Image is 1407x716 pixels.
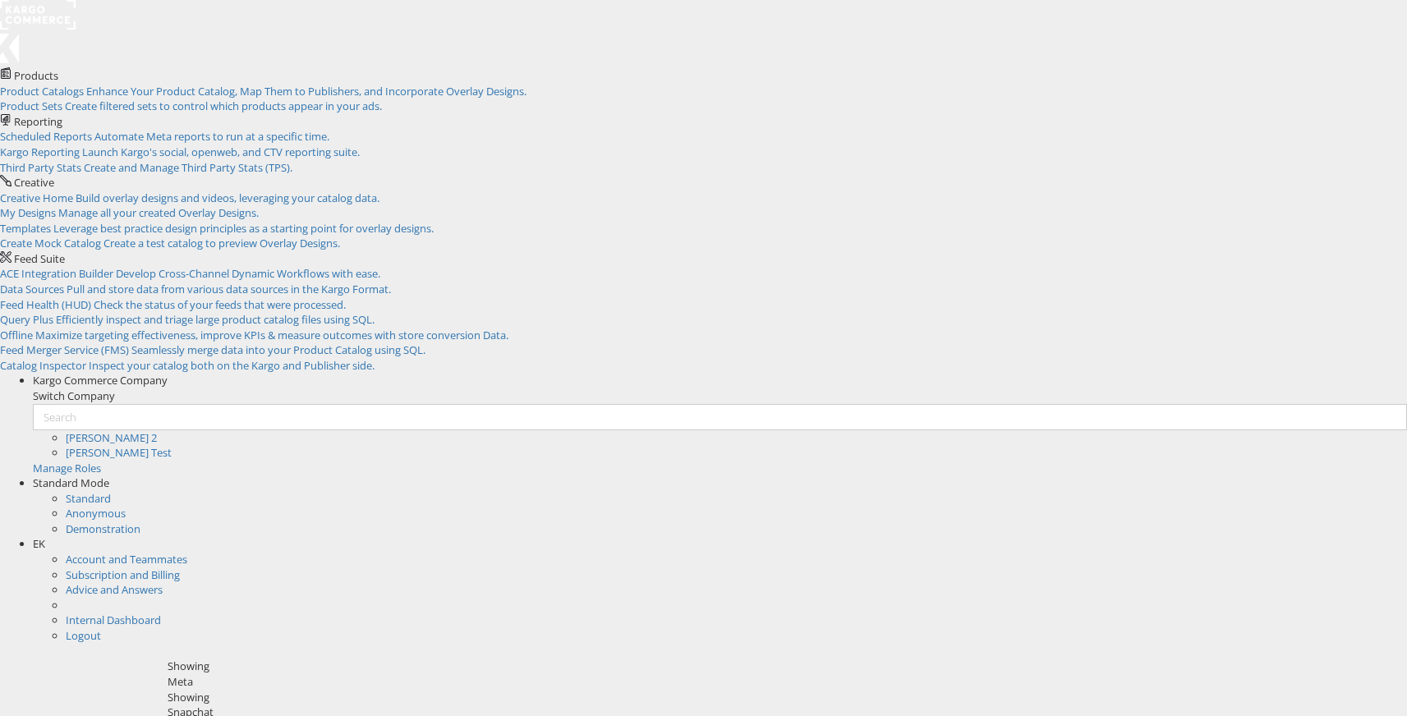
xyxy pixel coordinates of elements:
[14,114,62,129] span: Reporting
[66,567,180,582] a: Subscription and Billing
[94,129,329,144] span: Automate Meta reports to run at a specific time.
[33,461,101,475] a: Manage Roles
[56,312,375,327] span: Efficiently inspect and triage large product catalog files using SQL.
[53,221,434,236] span: Leverage best practice design principles as a starting point for overlay designs.
[66,521,140,536] a: Demonstration
[66,628,101,643] a: Logout
[33,404,1407,430] input: Search
[33,536,45,551] span: EK
[33,388,1407,404] div: Switch Company
[116,266,380,281] span: Develop Cross-Channel Dynamic Workflows with ease.
[168,659,1396,674] div: Showing
[84,160,292,175] span: Create and Manage Third Party Stats (TPS).
[66,613,161,627] a: Internal Dashboard
[76,190,379,205] span: Build overlay designs and videos, leveraging your catalog data.
[94,297,346,312] span: Check the status of your feeds that were processed.
[82,145,360,159] span: Launch Kargo's social, openweb, and CTV reporting suite.
[14,68,58,83] span: Products
[66,445,172,460] a: [PERSON_NAME] Test
[65,99,382,113] span: Create filtered sets to control which products appear in your ads.
[35,328,508,342] span: Maximize targeting effectiveness, improve KPIs & measure outcomes with store conversion Data.
[66,491,111,506] a: Standard
[86,84,526,99] span: Enhance Your Product Catalog, Map Them to Publishers, and Incorporate Overlay Designs.
[168,690,1396,705] div: Showing
[66,552,187,567] a: Account and Teammates
[168,674,1396,690] div: Meta
[33,373,168,388] span: Kargo Commerce Company
[14,251,65,266] span: Feed Suite
[103,236,340,250] span: Create a test catalog to preview Overlay Designs.
[14,175,54,190] span: Creative
[66,506,126,521] a: Anonymous
[66,430,157,445] a: [PERSON_NAME] 2
[131,342,425,357] span: Seamlessly merge data into your Product Catalog using SQL.
[67,282,391,296] span: Pull and store data from various data sources in the Kargo Format.
[58,205,259,220] span: Manage all your created Overlay Designs.
[66,582,163,597] a: Advice and Answers
[33,475,109,490] span: Standard Mode
[89,358,375,373] span: Inspect your catalog both on the Kargo and Publisher side.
